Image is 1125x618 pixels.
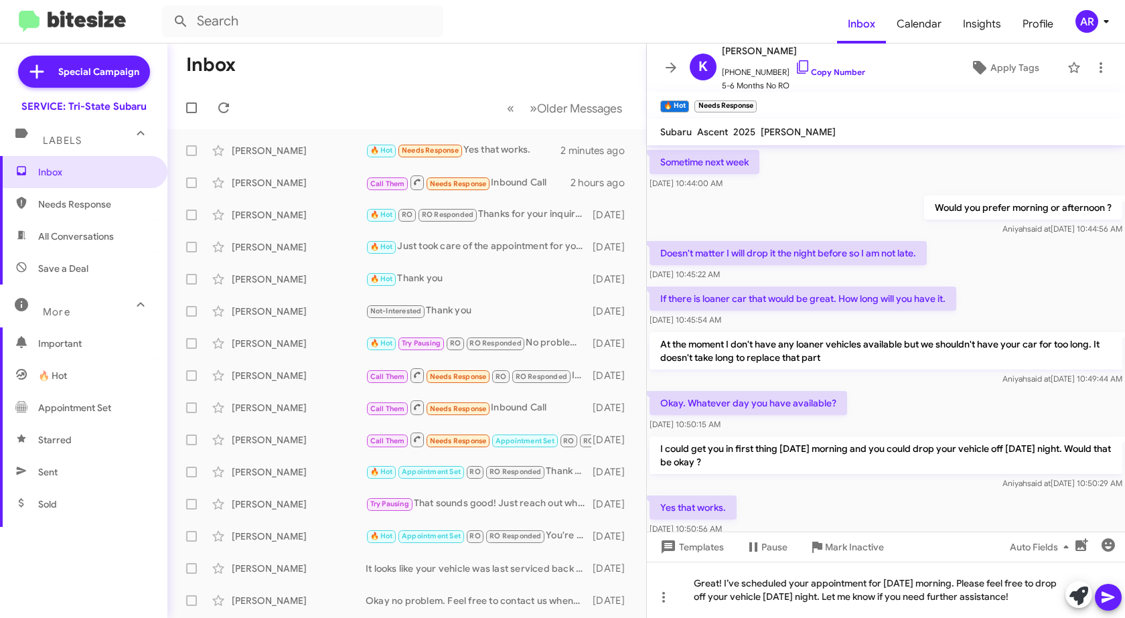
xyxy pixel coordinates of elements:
div: [DATE] [591,273,635,286]
span: 🔥 Hot [370,467,393,476]
a: Insights [952,5,1012,44]
div: You're welcome! If you have any other questions or need further assistance, feel free to ask. 🙂 [366,528,591,544]
span: Aniyah [DATE] 10:49:44 AM [1002,374,1122,384]
p: If there is loaner car that would be great. How long will you have it. [650,287,956,311]
button: Auto Fields [999,535,1085,559]
div: Thanks for your inquiry and have a great weekend. [PERSON_NAME] [366,207,591,222]
div: AR [1075,10,1098,33]
button: Next [522,94,630,122]
span: Inbox [38,165,152,179]
div: [PERSON_NAME] [232,369,366,382]
p: Would you prefer morning or afternoon ? [924,196,1122,220]
span: Aniyah [DATE] 10:50:29 AM [1002,478,1122,488]
span: Call Them [370,437,405,445]
div: [PERSON_NAME] [232,240,366,254]
span: RO [450,339,461,347]
div: [DATE] [591,530,635,543]
h1: Inbox [186,54,236,76]
span: More [43,306,70,318]
span: Try Pausing [402,339,441,347]
div: Thank you [366,271,591,287]
span: Try Pausing [370,499,409,508]
a: Special Campaign [18,56,150,88]
span: [DATE] 10:45:22 AM [650,269,720,279]
div: [DATE] [591,562,635,575]
span: Call Them [370,179,405,188]
div: [DATE] [591,240,635,254]
div: [PERSON_NAME] [232,401,366,414]
span: [PHONE_NUMBER] [722,59,865,79]
div: [PERSON_NAME] [232,144,366,157]
span: said at [1027,374,1051,384]
div: [PERSON_NAME] [232,594,366,607]
span: Mark Inactive [825,535,884,559]
div: [DATE] [591,465,635,479]
span: RO [496,372,506,381]
a: Copy Number [795,67,865,77]
button: Templates [647,535,735,559]
span: [DATE] 10:50:15 AM [650,419,721,429]
span: Call Them [370,404,405,413]
span: 🔥 Hot [370,532,393,540]
span: Older Messages [537,101,622,116]
span: Sent [38,465,58,479]
div: Inbound Call [366,431,591,448]
p: I could get you in first thing [DATE] morning and you could drop your vehicle off [DATE] night. W... [650,437,1122,474]
button: Pause [735,535,798,559]
span: Starred [38,433,72,447]
span: RO [469,532,480,540]
span: 🔥 Hot [370,339,393,347]
div: [PERSON_NAME] [232,176,366,189]
span: » [530,100,537,117]
span: Call Them [370,372,405,381]
span: 🔥 Hot [370,242,393,251]
div: Okay no problem. Feel free to contact us whenever you're ready to schedule for service. We're her... [366,594,591,607]
span: 2025 [733,126,755,138]
span: « [507,100,514,117]
span: RO Responded [583,437,635,445]
p: Sometime next week [650,150,759,174]
span: RO Responded [490,467,541,476]
span: 5-6 Months No RO [722,79,865,92]
a: Profile [1012,5,1064,44]
span: RO [563,437,574,445]
span: Save a Deal [38,262,88,275]
div: 2 minutes ago [560,144,635,157]
button: AR [1064,10,1110,33]
span: Needs Response [402,146,459,155]
div: Inbound Call [366,367,591,384]
span: RO Responded [516,372,567,381]
span: [DATE] 10:50:56 AM [650,524,722,534]
div: [DATE] [591,497,635,511]
div: 2 hours ago [571,176,635,189]
span: [PERSON_NAME] [722,43,865,59]
span: Special Campaign [58,65,139,78]
p: At the moment I don't have any loaner vehicles available but we shouldn't have your car for too l... [650,332,1122,370]
span: K [698,56,708,78]
small: Needs Response [694,100,756,112]
button: Mark Inactive [798,535,895,559]
div: [PERSON_NAME] [232,273,366,286]
div: [PERSON_NAME] [232,497,366,511]
span: Subaru [660,126,692,138]
span: RO Responded [469,339,521,347]
span: Appointment Set [38,401,111,414]
div: [DATE] [591,594,635,607]
button: Previous [499,94,522,122]
span: 🔥 Hot [370,146,393,155]
div: [PERSON_NAME] [232,562,366,575]
span: said at [1027,224,1051,234]
a: Inbox [837,5,886,44]
a: Calendar [886,5,952,44]
div: [DATE] [591,305,635,318]
div: [PERSON_NAME] [232,337,366,350]
span: Appointment Set [402,467,461,476]
div: [DATE] [591,401,635,414]
div: Thank you [366,303,591,319]
span: Appointment Set [402,532,461,540]
span: RO [402,210,412,219]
